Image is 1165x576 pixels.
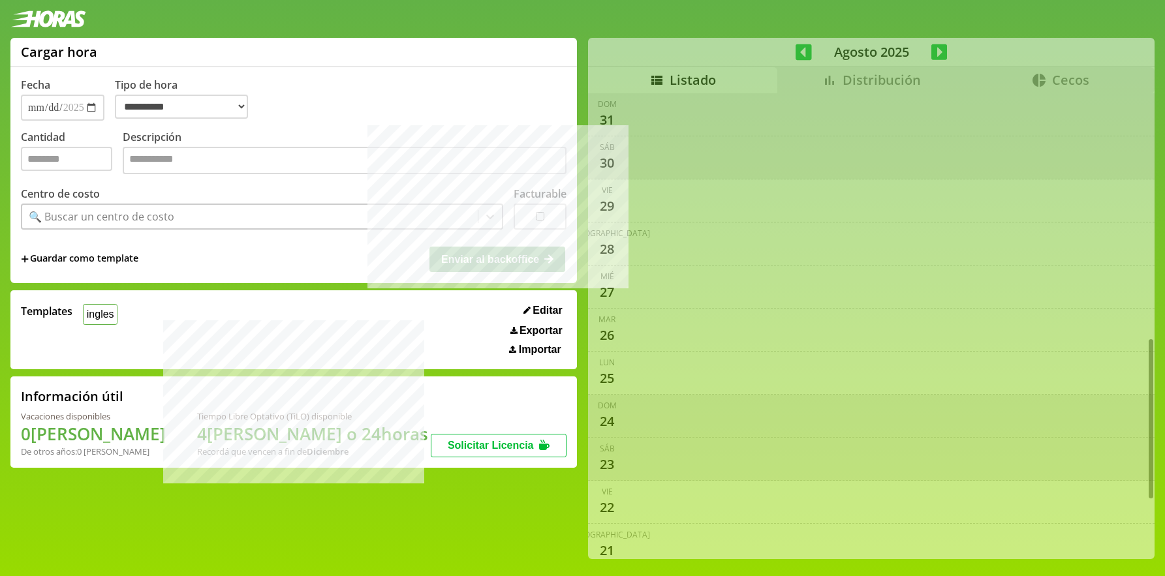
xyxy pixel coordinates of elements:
button: Editar [520,304,567,317]
span: Importar [519,344,561,356]
h1: 4 [PERSON_NAME] o 24 horas [197,422,428,446]
button: ingles [83,304,117,324]
div: Tiempo Libre Optativo (TiLO) disponible [197,410,428,422]
div: 🔍 Buscar un centro de costo [29,209,174,224]
label: Facturable [514,187,567,201]
h1: Cargar hora [21,43,97,61]
select: Tipo de hora [115,95,248,119]
h1: 0 [PERSON_NAME] [21,422,166,446]
textarea: Descripción [123,147,567,174]
button: Exportar [506,324,567,337]
label: Fecha [21,78,50,92]
b: Diciembre [307,446,349,457]
div: De otros años: 0 [PERSON_NAME] [21,446,166,457]
label: Cantidad [21,130,123,177]
h2: Información útil [21,387,123,405]
img: logotipo [10,10,86,27]
div: Vacaciones disponibles [21,410,166,422]
span: Solicitar Licencia [448,440,534,451]
span: +Guardar como template [21,252,138,266]
span: Editar [533,305,562,316]
span: + [21,252,29,266]
label: Centro de costo [21,187,100,201]
input: Cantidad [21,147,112,171]
button: Solicitar Licencia [431,434,567,457]
div: Recordá que vencen a fin de [197,446,428,457]
label: Tipo de hora [115,78,258,121]
span: Templates [21,304,72,318]
label: Descripción [123,130,567,177]
span: Exportar [520,325,563,337]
